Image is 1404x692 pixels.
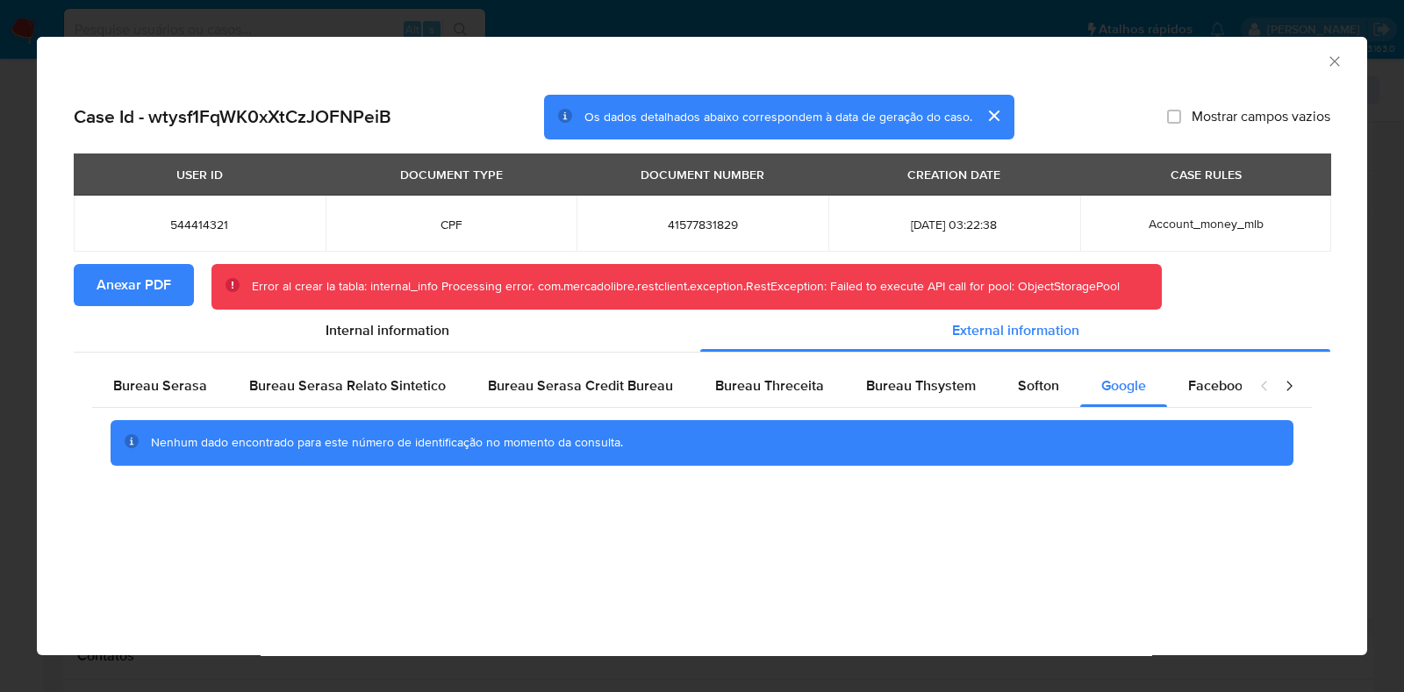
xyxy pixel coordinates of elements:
[488,375,673,396] span: Bureau Serasa Credit Bureau
[252,278,1120,296] div: Error al crear la tabla: internal_info Processing error. com.mercadolibre.restclient.exception.Re...
[166,160,233,189] div: USER ID
[326,320,449,340] span: Internal information
[113,375,207,396] span: Bureau Serasa
[715,375,824,396] span: Bureau Threceita
[151,433,623,451] span: Nenhum dado encontrado para este número de identificação no momento da consulta.
[849,217,1059,232] span: [DATE] 03:22:38
[74,105,391,128] h2: Case Id - wtysf1FqWK0xXtCzJOFNPeiB
[1160,160,1252,189] div: CASE RULES
[347,217,556,232] span: CPF
[92,365,1242,407] div: Detailed external info
[1018,375,1059,396] span: Softon
[1149,215,1264,232] span: Account_money_mlb
[1188,375,1250,396] span: Facebook
[1326,53,1342,68] button: Fechar a janela
[584,108,972,125] span: Os dados detalhados abaixo correspondem à data de geração do caso.
[97,266,171,304] span: Anexar PDF
[37,37,1367,655] div: closure-recommendation-modal
[598,217,807,232] span: 41577831829
[390,160,513,189] div: DOCUMENT TYPE
[249,375,446,396] span: Bureau Serasa Relato Sintetico
[1167,110,1181,124] input: Mostrar campos vazios
[74,264,194,306] button: Anexar PDF
[1101,375,1146,396] span: Google
[630,160,775,189] div: DOCUMENT NUMBER
[1192,108,1330,125] span: Mostrar campos vazios
[897,160,1011,189] div: CREATION DATE
[952,320,1079,340] span: External information
[74,310,1330,352] div: Detailed info
[95,217,304,232] span: 544414321
[972,95,1014,137] button: cerrar
[866,375,976,396] span: Bureau Thsystem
